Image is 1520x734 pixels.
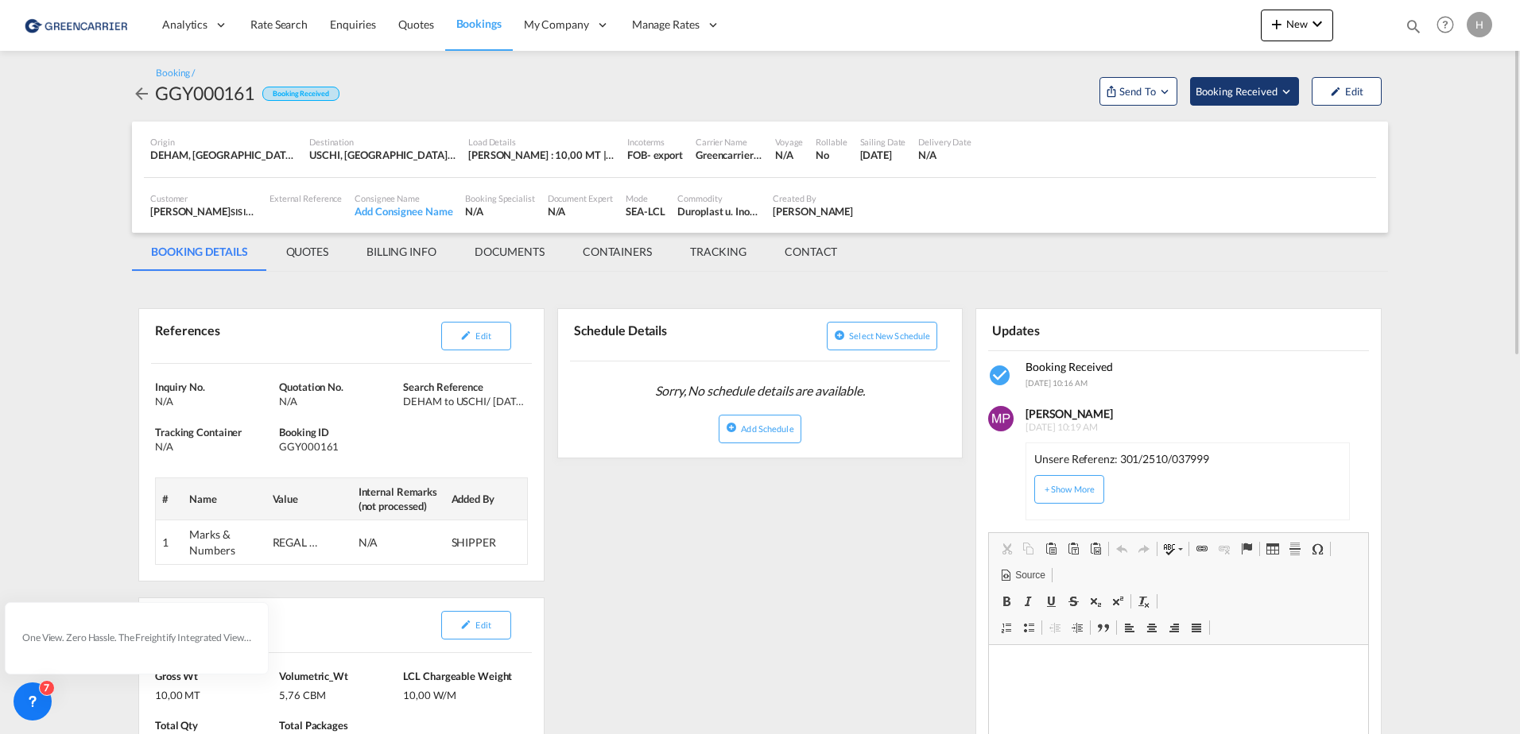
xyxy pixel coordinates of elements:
[1191,539,1213,559] a: Link (Ctrl+K)
[627,148,647,162] div: FOB
[441,611,511,639] button: icon-pencilEdit
[1308,14,1327,33] md-icon: icon-chevron-down
[1018,617,1040,638] a: Insert/Remove Bulleted List
[1163,617,1185,638] a: Align Right
[524,17,589,33] span: My Company
[1084,539,1107,559] a: Paste from Word
[1312,77,1382,106] button: icon-pencilEdit
[403,394,523,408] div: DEHAM to USCHI/ 29 October, 2025
[309,136,456,148] div: Destination
[155,719,198,732] span: Total Qty
[155,426,242,438] span: Tracking Container
[632,17,700,33] span: Manage Rates
[231,205,367,218] span: SIS Internationale Speditions GMBH
[403,670,512,682] span: LCL Chargeable Weight
[468,148,615,162] div: [PERSON_NAME] : 10,00 MT | Volumetric Wt : 5,76 CBM | Chargeable Wt : 10,00 W/M
[773,192,853,204] div: Created By
[279,719,348,732] span: Total Packages
[155,381,205,393] span: Inquiry No.
[1092,617,1115,638] a: Block Quote
[671,233,766,271] md-tab-item: TRACKING
[1040,591,1062,612] a: Underline (Ctrl+U)
[475,330,491,341] span: Edit
[1213,539,1235,559] a: Unlink
[1330,86,1341,97] md-icon: icon-pencil
[570,315,757,354] div: Schedule Details
[1467,12,1492,37] div: H
[1119,617,1141,638] a: Align Left
[150,136,297,148] div: Origin
[995,539,1018,559] a: Cut (Ctrl+X)
[1044,617,1066,638] a: Decrease Indent
[1013,569,1045,582] span: Source
[269,192,342,204] div: External Reference
[1405,17,1422,35] md-icon: icon-magnify
[183,477,266,520] th: Name
[860,136,906,148] div: Sailing Date
[988,315,1175,343] div: Updates
[279,684,399,702] div: 5,76 CBM
[347,233,456,271] md-tab-item: BILLING INFO
[918,148,971,162] div: N/A
[279,670,348,682] span: Volumetric_Wt
[1066,617,1088,638] a: Increase Indent
[988,406,1014,431] img: ZM3kDwAAAAZJREFUAwD1irSIiLJzAwAAAABJRU5ErkJggg==
[468,136,615,148] div: Load Details
[1196,83,1279,99] span: Booking Received
[995,565,1049,585] a: Source
[988,363,1014,388] md-icon: icon-checkbox-marked-circle
[1034,451,1209,467] p: Unsere Referenz: 301/2510/037999
[1133,539,1155,559] a: Redo (Ctrl+Y)
[403,684,523,702] div: 10,00 W/M
[696,148,762,162] div: Greencarrier Consolidators
[132,233,856,271] md-pagination-wrapper: Use the left and right arrow keys to navigate between tabs
[1040,539,1062,559] a: Paste (Ctrl+V)
[309,148,456,162] div: USCHI, Chicago, IL, United States, North America, Americas
[1026,360,1113,373] span: Booking Received
[1432,11,1467,40] div: Help
[155,394,275,408] div: N/A
[132,84,151,103] md-icon: icon-arrow-left
[132,80,155,106] div: icon-arrow-left
[849,330,930,341] span: Select new schedule
[1261,10,1333,41] button: icon-plus 400-fgNewicon-chevron-down
[445,477,528,520] th: Added By
[626,204,665,218] div: SEA-LCL
[1306,539,1328,559] a: Insert Special Character
[359,535,406,550] div: N/A
[155,670,198,682] span: Gross Wt
[626,192,665,204] div: Mode
[156,477,184,520] th: #
[273,535,320,550] div: REGAL WARE INC. 1100 SCHMIDT ROAD BRANCH W 53090 WEST BEND, WI USA Order: P321... No.
[1062,591,1084,612] a: Strikethrough
[156,67,195,80] div: Booking /
[1026,407,1113,420] b: [PERSON_NAME]
[1235,539,1258,559] a: Anchor
[548,204,614,218] div: N/A
[1267,17,1327,30] span: New
[355,204,452,218] div: Add Consignee Name
[696,136,762,148] div: Carrier Name
[398,17,433,31] span: Quotes
[564,233,671,271] md-tab-item: CONTAINERS
[1190,77,1299,106] button: Open demo menu
[775,136,803,148] div: Voyage
[816,136,847,148] div: Rollable
[162,17,207,33] span: Analytics
[1262,539,1284,559] a: Table
[456,233,564,271] md-tab-item: DOCUMENTS
[460,619,471,630] md-icon: icon-pencil
[1284,539,1306,559] a: Insert Horizontal Line
[1118,83,1157,99] span: Send To
[156,520,184,565] td: 1
[279,439,399,454] div: GGY000161
[150,192,257,204] div: Customer
[266,477,352,520] th: Value
[649,376,871,406] span: Sorry, No schedule details are available.
[1099,77,1177,106] button: Open demo menu
[475,620,491,630] span: Edit
[151,315,338,357] div: References
[995,591,1018,612] a: Bold (Ctrl+B)
[441,322,511,350] button: icon-pencilEdit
